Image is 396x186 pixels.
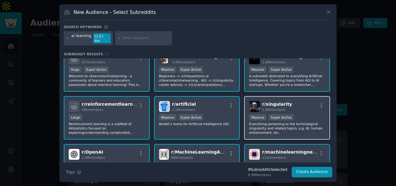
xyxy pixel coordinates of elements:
span: 1.6M members [262,60,286,64]
p: A subreddit dedicated to everything Artificial Intelligence. Covering topics from AGI to AI start... [249,74,325,87]
div: Large [69,114,82,120]
div: Huge [249,162,262,168]
span: 111k members [262,156,286,159]
p: Everything pertaining to the technological singularity and related topics, e.g. AI, human enhance... [249,122,325,135]
img: ArtificialInteligence [249,53,260,64]
span: 68k members [82,108,103,112]
button: Tips [64,167,83,178]
p: Welcome to r/learnmachinelearning - a community of learners and educators passionate about machin... [69,74,145,87]
div: Massive [249,114,266,120]
span: 1.1M members [172,108,196,112]
div: Massive [159,114,176,120]
img: artificial [159,101,170,112]
span: 880 members [171,156,193,159]
span: r/ OpenAI [82,150,103,154]
img: OpenAI [69,149,80,160]
div: 8.9M Members [248,173,287,177]
span: 17 [105,52,110,56]
p: Reddit’s home for Artificial Intelligence (AI) [159,122,235,126]
span: r/ MachineLearningAndAI [171,150,231,154]
span: r/ MachineLearning [172,54,217,59]
span: 3.8M members [262,108,286,112]
div: ai learning [71,33,92,43]
p: Learn, build, share and show off your machine learning, artificial intelligence, data science and... [159,162,235,175]
span: 3.0M members [172,60,196,64]
div: Massive [249,66,266,73]
span: Tips [66,169,75,175]
h3: New Audience - Select Subreddits [74,9,156,15]
h3: Search keywords [64,25,102,29]
span: r/ singularity [262,102,292,107]
span: r/ artificial [172,102,196,107]
span: r/ reinforcementlearning [82,102,140,107]
span: r/ learnmachinelearning [82,54,139,59]
button: Create Audience [292,167,333,177]
div: Super Active [88,162,113,168]
span: Subreddit Results [64,52,103,56]
span: 2.5M members [82,156,105,159]
img: machinelearningnews [249,149,260,160]
div: Super Active [269,114,294,120]
p: Beginners -> /r/mlquestions or /r/learnmachinelearning , AGI -> /r/singularity, career advices ->... [159,74,235,87]
div: Super Active [179,66,204,73]
div: Super Active [84,66,109,73]
div: 9 Subreddit s Selected [248,167,287,173]
p: Reinforcement learning is a subfield of AI/statistics focused on exploring/understanding complica... [69,122,145,135]
div: Super Active [179,114,204,120]
img: MachineLearningAndAI [159,149,169,160]
div: Super Active [269,66,294,73]
div: Huge [69,66,82,73]
span: r/ machinelearningnews [262,150,319,154]
div: Massive [159,66,176,73]
input: New Keyword [123,36,170,41]
span: r/ ArtificialInteligence [262,54,314,59]
div: Massive [69,162,86,168]
div: 12.0 / day [93,33,111,43]
img: singularity [249,101,260,112]
span: 557k members [82,60,105,64]
img: MachineLearning [159,53,170,64]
